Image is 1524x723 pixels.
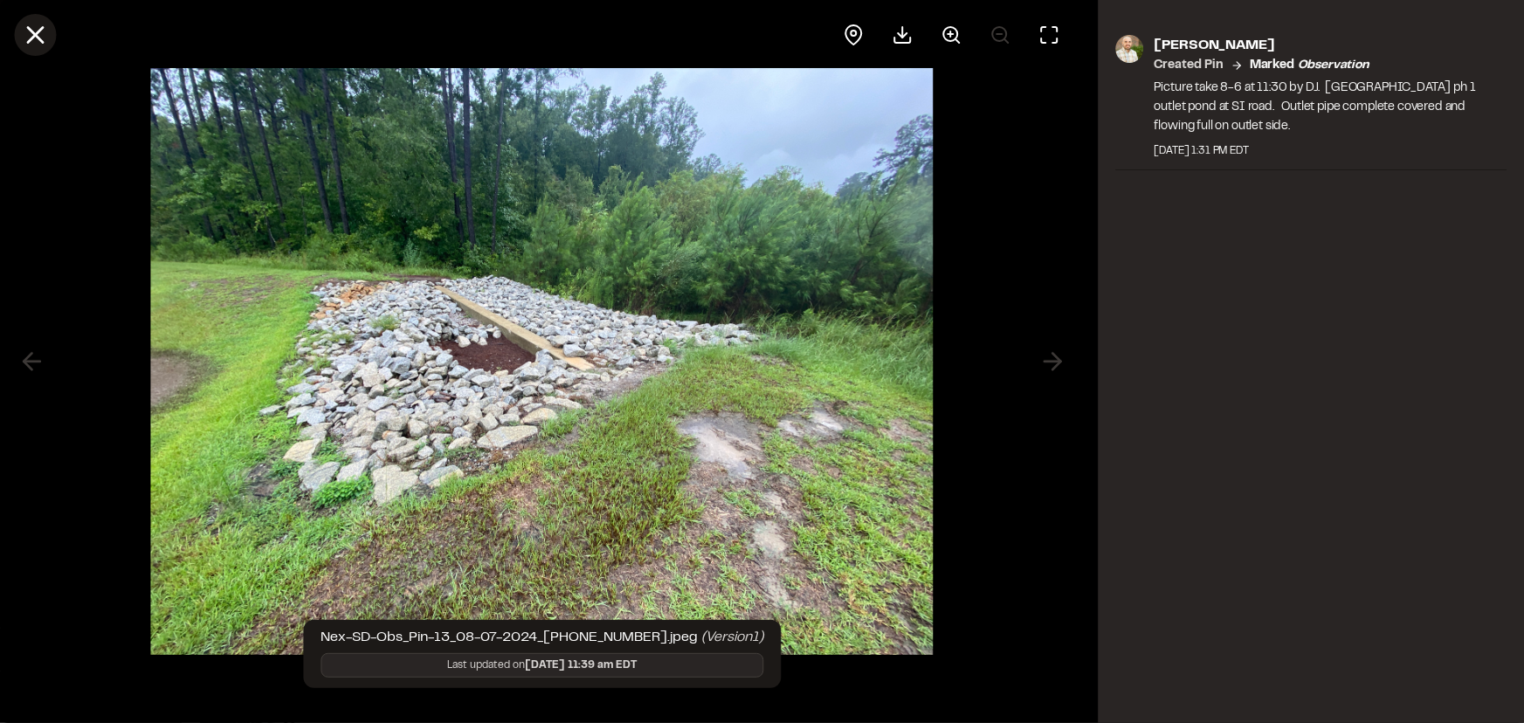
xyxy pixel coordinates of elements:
img: photo [1116,35,1144,63]
button: Zoom in [931,14,973,56]
button: Toggle Fullscreen [1029,14,1071,56]
p: Picture take 8-6 at 11:30 by DJ. [GEOGRAPHIC_DATA] ph 1 outlet pond at SI road. Outlet pipe compl... [1155,79,1507,136]
img: file [151,51,934,672]
div: [DATE] 1:31 PM EDT [1155,143,1507,159]
button: Close modal [14,14,56,56]
em: observation [1298,60,1369,71]
p: Marked [1250,56,1369,75]
p: Created Pin [1155,56,1224,75]
div: View pin on map [833,14,875,56]
p: [PERSON_NAME] [1155,35,1507,56]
